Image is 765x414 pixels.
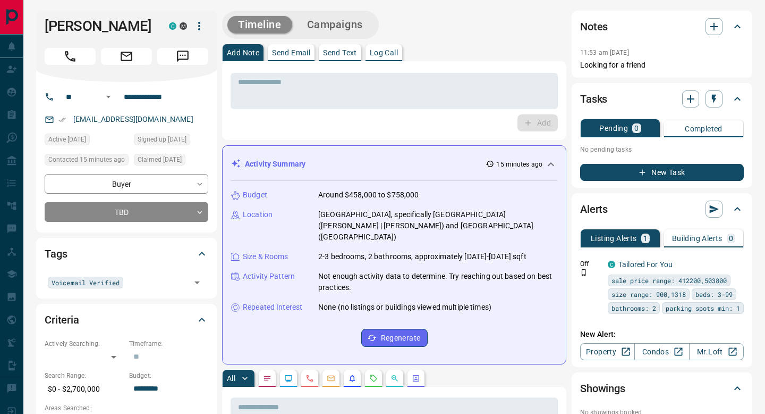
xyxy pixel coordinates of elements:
p: Send Text [323,49,357,56]
p: Add Note [227,49,259,56]
div: Tasks [580,86,744,112]
a: Property [580,343,635,360]
p: Activity Pattern [243,271,295,282]
h2: Criteria [45,311,79,328]
p: Search Range: [45,371,124,380]
span: Claimed [DATE] [138,154,182,165]
div: condos.ca [169,22,176,30]
p: Listing Alerts [591,235,637,242]
p: All [227,375,235,382]
span: parking spots min: 1 [666,303,740,313]
h1: [PERSON_NAME] [45,18,153,35]
span: Voicemail Verified [52,277,120,288]
svg: Email Verified [58,116,66,123]
p: Repeated Interest [243,302,302,313]
h2: Alerts [580,201,608,218]
button: Campaigns [296,16,373,34]
button: Timeline [227,16,292,34]
p: 0 [729,235,733,242]
p: 2-3 bedrooms, 2 bathrooms, approximately [DATE]-[DATE] sqft [318,251,526,262]
a: Condos [634,343,689,360]
p: 11:53 am [DATE] [580,49,629,56]
p: Send Email [272,49,310,56]
p: $0 - $2,700,000 [45,380,124,398]
p: Completed [685,125,722,133]
div: Tue Sep 16 2025 [45,154,129,169]
span: Email [101,48,152,65]
p: 15 minutes ago [496,160,542,169]
span: size range: 900,1318 [611,289,686,300]
div: Tags [45,241,208,267]
svg: Lead Browsing Activity [284,374,293,383]
a: [EMAIL_ADDRESS][DOMAIN_NAME] [73,115,193,123]
div: condos.ca [608,261,615,268]
div: Activity Summary15 minutes ago [231,154,557,174]
div: Mon Apr 10 2017 [134,134,208,148]
h2: Tasks [580,90,607,107]
div: Criteria [45,307,208,333]
button: New Task [580,164,744,181]
p: Budget: [129,371,208,380]
h2: Tags [45,245,67,262]
span: Message [157,48,208,65]
p: Around $458,000 to $758,000 [318,189,419,201]
div: Alerts [580,196,744,222]
svg: Requests [369,374,378,383]
span: sale price range: 412200,503800 [611,275,727,286]
div: mrloft.ca [180,22,187,30]
span: bathrooms: 2 [611,303,656,313]
p: Actively Searching: [45,339,124,349]
p: Activity Summary [245,159,305,170]
div: TBD [45,202,208,222]
a: Tailored For You [618,260,673,269]
svg: Calls [305,374,314,383]
svg: Agent Actions [412,374,420,383]
div: Buyer [45,174,208,194]
p: Log Call [370,49,398,56]
svg: Notes [263,374,271,383]
p: Looking for a friend [580,60,744,71]
svg: Push Notification Only [580,269,588,276]
h2: Notes [580,18,608,35]
button: Regenerate [361,329,428,347]
p: Building Alerts [672,235,722,242]
button: Open [102,90,115,103]
a: Mr.Loft [689,343,744,360]
p: 1 [643,235,648,242]
p: Pending [599,125,628,132]
span: beds: 3-99 [695,289,733,300]
span: Call [45,48,96,65]
div: Wed Apr 03 2019 [134,154,208,169]
div: Notes [580,14,744,39]
span: Contacted 15 minutes ago [48,154,125,165]
svg: Emails [327,374,335,383]
svg: Listing Alerts [348,374,356,383]
p: No pending tasks [580,142,744,158]
p: New Alert: [580,329,744,340]
button: Open [190,275,205,290]
p: Off [580,259,601,269]
p: Areas Searched: [45,403,208,413]
p: Location [243,209,273,220]
p: Not enough activity data to determine. Try reaching out based on best practices. [318,271,557,293]
p: Budget [243,189,267,201]
p: 0 [634,125,639,132]
p: Timeframe: [129,339,208,349]
p: [GEOGRAPHIC_DATA], specifically [GEOGRAPHIC_DATA] ([PERSON_NAME] | [PERSON_NAME]) and [GEOGRAPHIC... [318,209,557,243]
div: Showings [580,376,744,401]
p: Size & Rooms [243,251,288,262]
div: Sat Sep 13 2025 [45,134,129,148]
svg: Opportunities [390,374,399,383]
h2: Showings [580,380,625,397]
span: Active [DATE] [48,134,86,145]
span: Signed up [DATE] [138,134,186,145]
p: None (no listings or buildings viewed multiple times) [318,302,491,313]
